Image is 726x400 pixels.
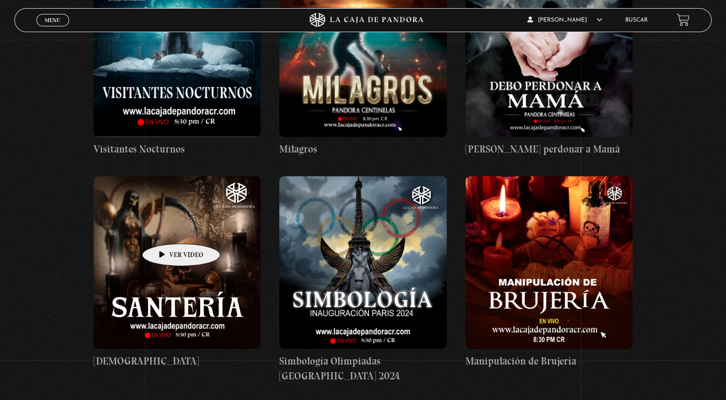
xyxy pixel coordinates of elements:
[465,141,633,157] h4: [PERSON_NAME] perdonar a Mamá
[527,17,602,23] span: [PERSON_NAME]
[625,17,648,23] a: Buscar
[94,353,261,369] h4: [DEMOGRAPHIC_DATA]
[465,176,633,369] a: Manipulación de Brujería
[94,176,261,369] a: [DEMOGRAPHIC_DATA]
[279,176,447,384] a: Simbología Olimpiadas [GEOGRAPHIC_DATA] 2024
[279,141,447,157] h4: Milagros
[677,13,690,26] a: View your shopping cart
[41,25,64,32] span: Cerrar
[94,141,261,157] h4: Visitantes Nocturnos
[279,353,447,384] h4: Simbología Olimpiadas [GEOGRAPHIC_DATA] 2024
[45,17,60,23] span: Menu
[465,353,633,369] h4: Manipulación de Brujería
